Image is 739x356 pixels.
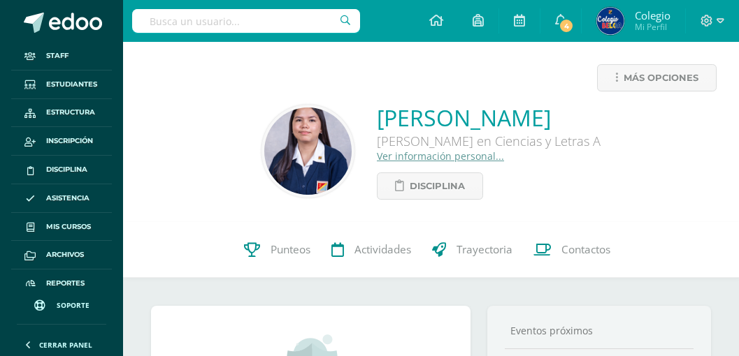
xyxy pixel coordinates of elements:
[46,79,97,90] span: Estudiantes
[422,222,523,278] a: Trayectoria
[11,213,112,242] a: Mis cursos
[46,193,89,204] span: Asistencia
[596,7,624,35] img: c600e396c05fc968532ff46e374ede2f.png
[264,107,352,195] img: 9d3a17c0f8cd2457e26e547351983d0e.png
[57,300,89,310] span: Soporte
[11,269,112,298] a: Reportes
[234,222,321,278] a: Punteos
[505,324,694,337] div: Eventos próximos
[39,340,92,350] span: Cerrar panel
[635,21,670,33] span: Mi Perfil
[46,278,85,289] span: Reportes
[11,71,112,99] a: Estudiantes
[559,18,574,34] span: 4
[354,242,411,257] span: Actividades
[46,221,91,232] span: Mis cursos
[377,103,601,133] a: [PERSON_NAME]
[46,164,87,175] span: Disciplina
[11,127,112,156] a: Inscripción
[11,42,112,71] a: Staff
[377,149,504,163] a: Ver información personal...
[46,50,69,61] span: Staff
[271,242,310,257] span: Punteos
[11,99,112,128] a: Estructura
[457,242,512,257] span: Trayectoria
[11,241,112,269] a: Archivos
[321,222,422,278] a: Actividades
[377,172,483,200] a: Disciplina
[46,135,93,147] span: Inscripción
[624,65,698,91] span: Más opciones
[11,156,112,184] a: Disciplina
[597,64,717,91] a: Más opciones
[410,173,465,199] span: Disciplina
[523,222,621,278] a: Contactos
[132,9,360,33] input: Busca un usuario...
[17,286,106,320] a: Soporte
[561,242,610,257] span: Contactos
[635,8,670,22] span: Colegio
[11,184,112,213] a: Asistencia
[46,107,95,118] span: Estructura
[46,249,84,260] span: Archivos
[377,133,601,149] div: [PERSON_NAME] en Ciencias y Letras A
